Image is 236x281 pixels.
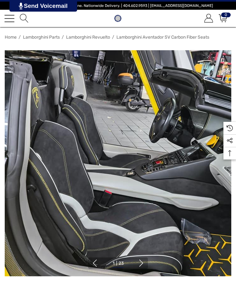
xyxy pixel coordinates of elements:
[23,35,60,40] a: Lamborghini Parts
[227,125,233,131] svg: Recently Viewed
[113,13,123,24] img: Players Club | Cars For Sale
[5,35,17,40] a: Home
[113,260,124,267] button: Go to slide 1 of 23, active
[219,14,228,23] svg: Review Your Cart
[113,261,115,266] span: 1
[119,261,124,266] span: 23
[116,35,219,40] a: Lamborghini Aventador SV Carbon Fiber Seats
[4,18,14,19] span: Toggle menu
[116,261,117,266] span: |
[223,150,236,156] svg: Top
[138,259,145,267] button: Go to slide 2 of 23
[19,3,23,9] img: PjwhLS0gR2VuZXJhdG9yOiBHcmF2aXQuaW8gLS0+PHN2ZyB4bWxucz0iaHR0cDovL3d3dy53My5vcmcvMjAwMC9zdmciIHhtb...
[221,13,231,17] span: 0
[23,3,213,8] span: Vehicle Marketplace. Shop Online. Nationwide Delivery. | 404.602.9593 | [EMAIL_ADDRESS][DOMAIN_NAME]
[203,14,213,23] a: Sign in
[20,14,29,23] svg: Search
[218,14,228,23] a: Cart with 0 items
[5,50,231,276] img: Lamborghini Aventador Seats
[66,35,110,40] a: Lamborghini Revuelto
[91,259,98,267] button: Go to slide 23 of 23
[227,138,233,144] svg: Social Media
[204,14,213,23] svg: Account
[116,35,209,40] span: Lamborghini Aventador SV Carbon Fiber Seats
[19,14,29,23] a: Search
[4,14,14,24] a: Toggle menu
[5,32,231,43] nav: Breadcrumb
